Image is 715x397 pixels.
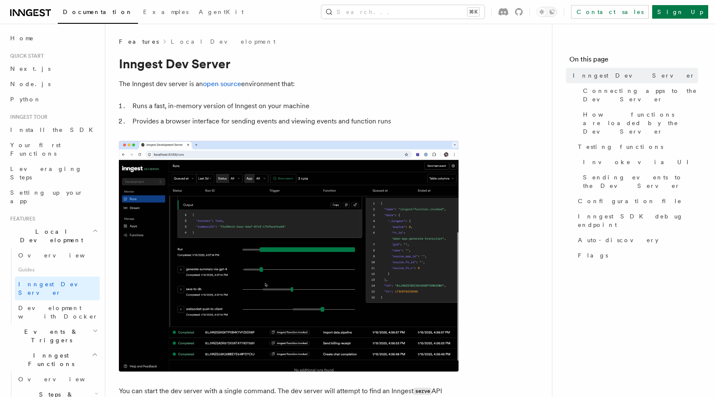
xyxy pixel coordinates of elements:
span: Overview [18,376,106,383]
a: Inngest Dev Server [569,68,698,83]
button: Toggle dark mode [537,7,557,17]
button: Events & Triggers [7,324,100,348]
span: Documentation [63,8,133,15]
span: Examples [143,8,189,15]
a: Setting up your app [7,185,100,209]
h1: Inngest Dev Server [119,56,459,71]
h4: On this page [569,54,698,68]
span: Events & Triggers [7,327,93,344]
a: Local Development [171,37,276,46]
span: AgentKit [199,8,244,15]
a: Sign Up [652,5,708,19]
a: Connecting apps to the Dev Server [580,83,698,107]
span: Development with Docker [18,305,98,320]
li: Runs a fast, in-memory version of Inngest on your machine [130,100,459,112]
span: Inngest Functions [7,351,92,368]
a: Install the SDK [7,122,100,137]
span: Testing functions [578,143,663,151]
a: Leveraging Steps [7,161,100,185]
code: serve [414,388,431,395]
a: Overview [15,248,100,263]
a: Node.js [7,76,100,92]
a: Overview [15,372,100,387]
span: Configuration file [578,197,682,205]
a: Auto-discovery [574,232,698,248]
span: Features [7,215,35,222]
span: Auto-discovery [578,236,659,244]
a: Python [7,92,100,107]
button: Local Development [7,224,100,248]
span: Inngest Dev Server [18,281,91,296]
a: How functions are loaded by the Dev Server [580,107,698,139]
a: Contact sales [571,5,649,19]
a: open source [203,80,241,88]
button: Inngest Functions [7,348,100,372]
a: Inngest SDK debug endpoint [574,209,698,232]
a: Testing functions [574,139,698,154]
span: Sending events to the Dev Server [583,173,698,190]
span: Inngest SDK debug endpoint [578,212,698,229]
span: Node.js [10,81,51,87]
span: Quick start [7,53,44,59]
a: Examples [138,3,194,23]
a: Next.js [7,61,100,76]
span: How functions are loaded by the Dev Server [583,110,698,136]
span: Flags [578,251,608,260]
img: Dev Server Demo [119,141,459,372]
span: Python [10,96,41,103]
span: Your first Functions [10,142,61,157]
span: Local Development [7,227,93,244]
span: Overview [18,252,106,259]
a: Flags [574,248,698,263]
a: Development with Docker [15,300,100,324]
span: Connecting apps to the Dev Server [583,87,698,103]
a: Home [7,31,100,46]
a: Configuration file [574,193,698,209]
span: Install the SDK [10,126,98,133]
span: Inngest tour [7,114,48,120]
span: Next.js [10,65,51,72]
a: Inngest Dev Server [15,277,100,300]
span: Guides [15,263,100,277]
kbd: ⌘K [467,8,479,16]
a: Sending events to the Dev Server [580,170,698,193]
a: Your first Functions [7,137,100,161]
p: The Inngest dev server is an environment that: [119,78,459,90]
span: Invoke via UI [583,158,696,166]
a: Documentation [58,3,138,24]
div: Local Development [7,248,100,324]
li: Provides a browser interface for sending events and viewing events and function runs [130,115,459,127]
span: Inngest Dev Server [573,71,695,80]
button: Search...⌘K [321,5,484,19]
a: Invoke via UI [580,154,698,170]
a: AgentKit [194,3,249,23]
span: Setting up your app [10,189,83,204]
span: Features [119,37,159,46]
span: Home [10,34,34,42]
span: Leveraging Steps [10,165,82,181]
